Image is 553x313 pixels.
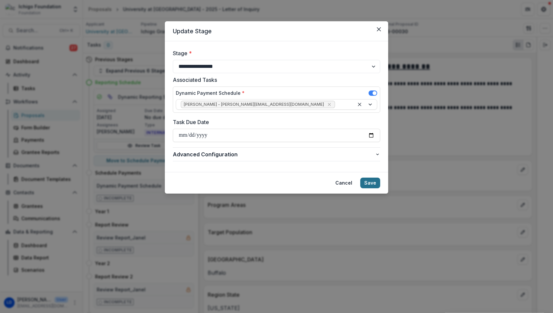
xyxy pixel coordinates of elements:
[184,102,324,107] span: [PERSON_NAME] - [PERSON_NAME][EMAIL_ADDRESS][DOMAIN_NAME]
[356,100,364,108] div: Clear selected options
[173,118,376,126] label: Task Due Date
[173,148,380,161] button: Advanced Configuration
[374,24,384,35] button: Close
[176,89,245,96] label: Dynamic Payment Schedule
[360,178,380,188] button: Save
[173,150,375,158] span: Advanced Configuration
[326,101,333,108] div: Remove Laurel Dumont - laurel@collabstrategies.com
[173,76,376,84] label: Associated Tasks
[331,178,356,188] button: Cancel
[165,21,388,41] header: Update Stage
[173,49,376,57] label: Stage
